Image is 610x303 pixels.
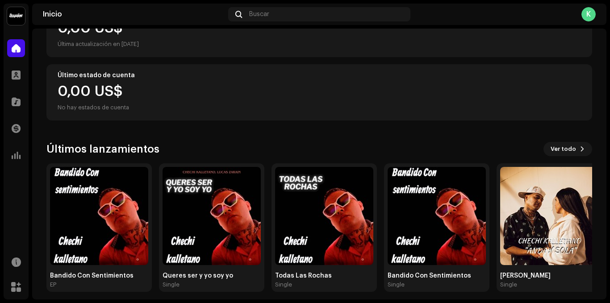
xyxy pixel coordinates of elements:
[500,272,598,279] div: [PERSON_NAME]
[50,167,148,265] img: fd65579c-f28f-4264-bfa8-8a776fb59836
[275,167,373,265] img: 2363fa31-9a12-43bc-8d08-081043016cff
[58,39,581,50] div: Última actualización en [DATE]
[388,167,486,265] img: c1b58e3e-2823-45bd-96dd-a46f18916da8
[551,140,576,158] span: Ver todo
[249,11,269,18] span: Buscar
[500,281,517,288] div: Single
[163,167,261,265] img: a124f6c5-eaa4-47a4-b90b-8a55fe6a01db
[275,281,292,288] div: Single
[163,272,261,279] div: Queres ser y yo soy yo
[58,72,581,79] div: Último estado de cuenta
[58,102,129,113] div: No hay estados de cuenta
[581,7,596,21] div: K
[46,64,592,120] re-o-card-value: Último estado de cuenta
[46,142,159,156] h3: Últimos lanzamientos
[163,281,180,288] div: Single
[388,281,405,288] div: Single
[43,11,225,18] div: Inicio
[500,167,598,265] img: 1b7f7155-47e7-4ece-bb58-008af1f37ab5
[7,7,25,25] img: 10370c6a-d0e2-4592-b8a2-38f444b0ca44
[50,272,148,279] div: Bandido Con Sentimientos
[46,1,592,57] re-o-card-value: Saldo
[388,272,486,279] div: Bandido Con Sentimientos
[543,142,592,156] button: Ver todo
[275,272,373,279] div: Todas Las Rochas
[50,281,56,288] div: EP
